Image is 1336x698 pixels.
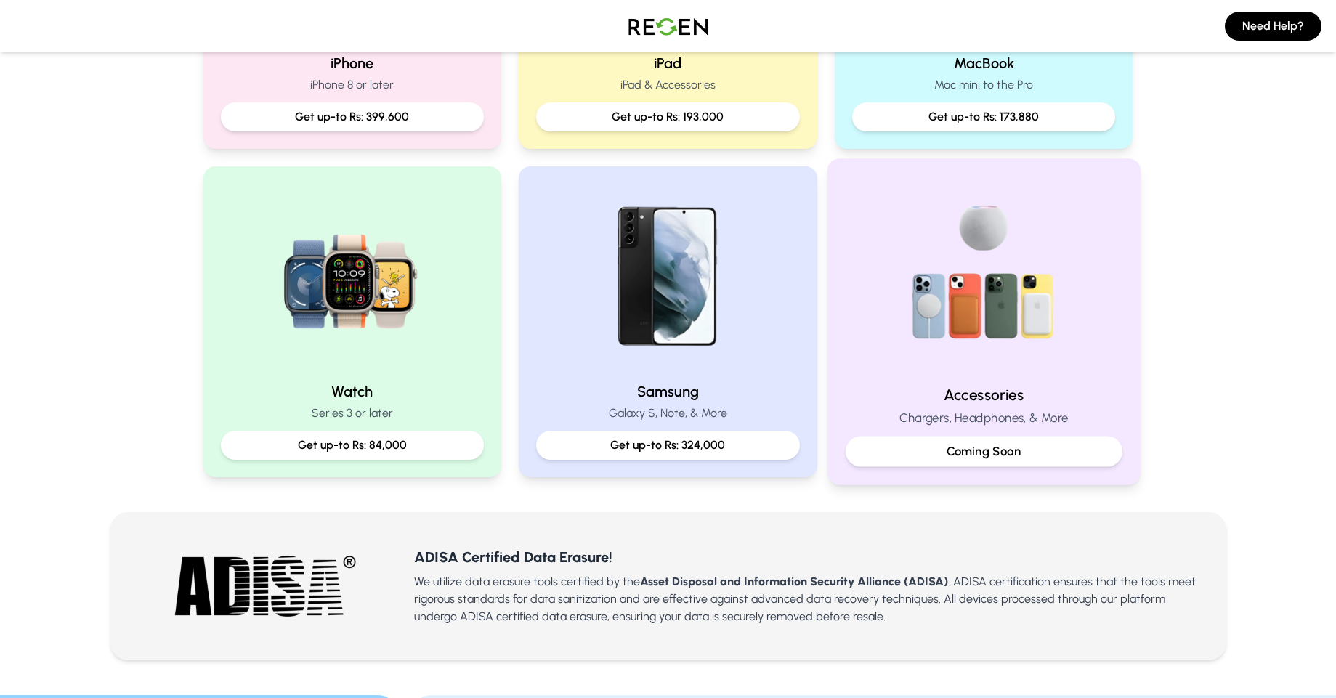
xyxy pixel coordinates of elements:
[536,381,800,402] h2: Samsung
[414,573,1203,625] p: We utilize data erasure tools certified by the . ADISA certification ensures that the tools meet ...
[259,184,445,370] img: Watch
[852,76,1116,94] p: Mac mini to the Pro
[232,437,473,454] p: Get up-to Rs: 84,000
[536,76,800,94] p: iPad & Accessories
[548,108,788,126] p: Get up-to Rs: 193,000
[575,184,761,370] img: Samsung
[640,575,948,588] b: Asset Disposal and Information Security Alliance (ADISA)
[536,53,800,73] h2: iPad
[221,405,485,422] p: Series 3 or later
[618,6,719,46] img: Logo
[548,437,788,454] p: Get up-to Rs: 324,000
[536,405,800,422] p: Galaxy S, Note, & More
[858,442,1110,460] p: Coming Soon
[886,177,1082,373] img: Accessories
[232,108,473,126] p: Get up-to Rs: 399,600
[864,108,1104,126] p: Get up-to Rs: 173,880
[174,552,356,620] img: ADISA Certified
[846,409,1122,427] p: Chargers, Headphones, & More
[221,76,485,94] p: iPhone 8 or later
[221,381,485,402] h2: Watch
[221,53,485,73] h2: iPhone
[852,53,1116,73] h2: MacBook
[1225,12,1321,41] button: Need Help?
[414,547,1203,567] h3: ADISA Certified Data Erasure!
[846,384,1122,405] h2: Accessories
